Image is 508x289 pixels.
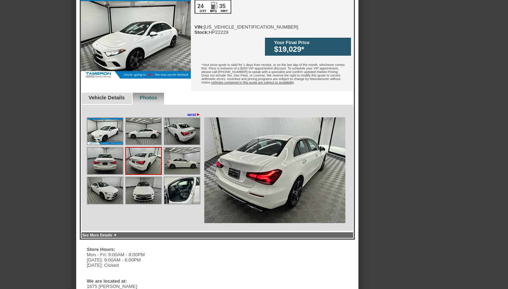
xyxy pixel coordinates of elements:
[211,81,294,84] u: Vehicles contained in this quote are subject to availability
[126,148,161,174] img: Image.aspx
[140,95,157,100] a: Photos
[194,30,209,35] b: Stock:
[126,118,161,144] img: Image.aspx
[197,3,204,10] div: 24
[87,247,189,252] div: Store Hours:
[274,45,347,54] div: $19,029*
[274,40,347,45] div: Your Final Price
[87,148,123,174] img: Image.aspx
[87,118,123,144] img: Image.aspx
[194,24,204,30] b: VIN:
[196,112,201,117] span: ►
[219,3,226,10] div: 35
[87,252,193,268] div: Mon - Fri: 9:00AM - 8:00PM [DATE]: 9:00AM - 6:00PM [DATE]: Closed
[87,278,189,284] div: We are located at:
[126,177,161,204] img: Image.aspx
[87,177,123,204] img: Image.aspx
[89,95,125,100] a: Vehicle Details
[204,117,345,223] img: Image.aspx
[187,112,201,117] a: next►
[164,148,200,174] img: Image.aspx
[164,177,200,204] img: Image.aspx
[191,58,353,91] div: *Your price quote is valid for 1 days from receipt, or on the last day of the month, whichever co...
[82,233,117,237] a: See More Details ▼
[164,118,200,144] img: Image.aspx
